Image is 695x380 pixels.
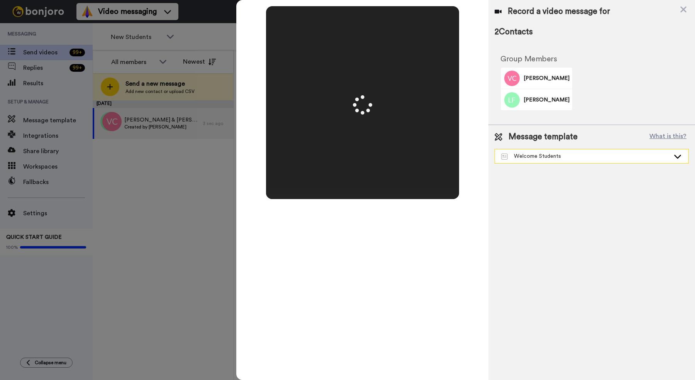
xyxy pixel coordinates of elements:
[524,74,570,82] span: [PERSON_NAME]
[504,71,520,86] img: Image of Veronica Carmona
[504,92,520,108] img: Image of Lorie Freeman
[500,55,573,63] h2: Group Members
[647,131,689,143] button: What is this?
[501,152,670,160] div: Welcome Students
[524,96,570,104] span: [PERSON_NAME]
[501,154,508,160] img: Message-temps.svg
[509,131,578,143] span: Message template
